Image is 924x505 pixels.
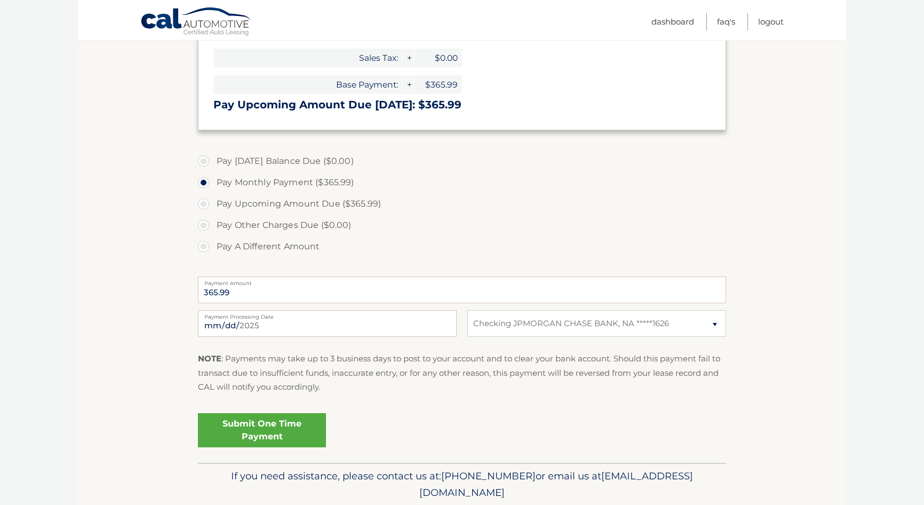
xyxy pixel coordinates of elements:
label: Pay Other Charges Due ($0.00) [198,215,726,236]
span: + [403,49,413,67]
span: + [403,75,413,94]
label: Pay Upcoming Amount Due ($365.99) [198,193,726,215]
span: $0.00 [414,49,462,67]
label: Payment Processing Date [198,310,457,319]
span: [PHONE_NUMBER] [441,470,536,482]
h3: Pay Upcoming Amount Due [DATE]: $365.99 [213,98,711,112]
span: Base Payment: [213,75,402,94]
input: Payment Date [198,310,457,337]
label: Pay Monthly Payment ($365.99) [198,172,726,193]
strong: NOTE [198,353,221,364]
p: : Payments may take up to 3 business days to post to your account and to clear your bank account.... [198,352,726,394]
span: Sales Tax: [213,49,402,67]
a: FAQ's [717,13,735,30]
label: Payment Amount [198,277,726,285]
label: Pay [DATE] Balance Due ($0.00) [198,151,726,172]
label: Pay A Different Amount [198,236,726,257]
span: $365.99 [414,75,462,94]
a: Submit One Time Payment [198,413,326,447]
a: Logout [758,13,784,30]
a: Cal Automotive [140,7,252,38]
p: If you need assistance, please contact us at: or email us at [205,468,719,502]
input: Payment Amount [198,277,726,303]
a: Dashboard [651,13,694,30]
